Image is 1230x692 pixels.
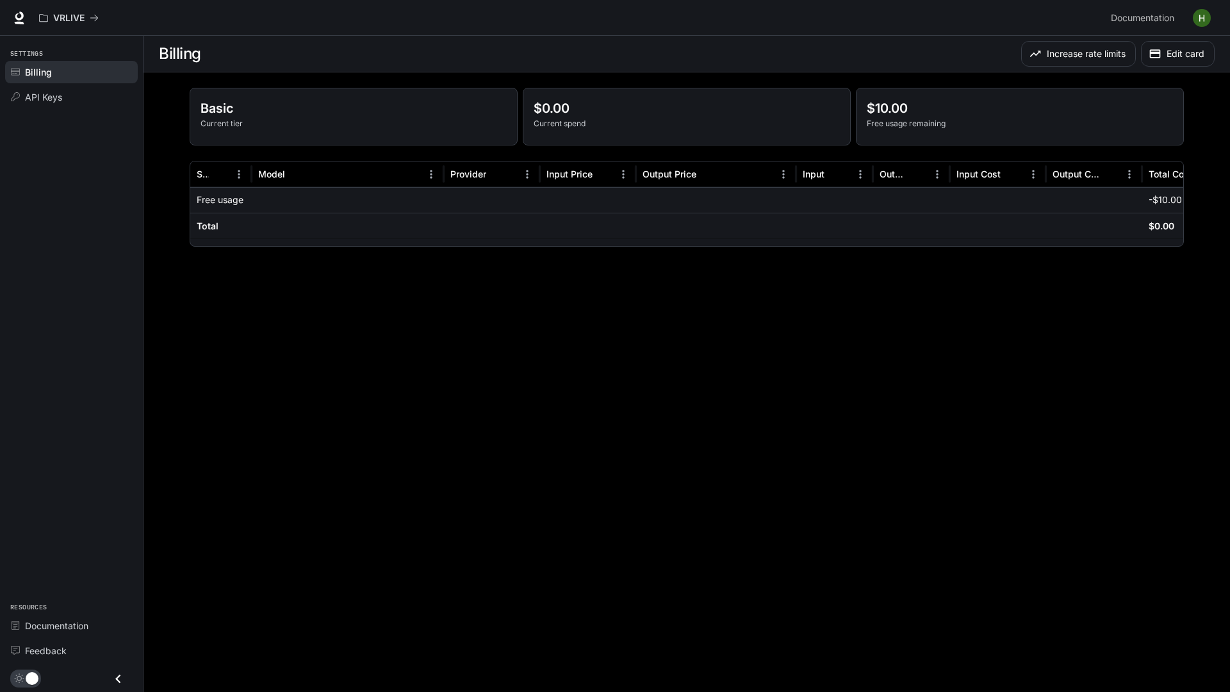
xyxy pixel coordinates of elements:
p: $10.00 [867,99,1173,118]
p: Free usage remaining [867,118,1173,129]
button: Menu [1024,165,1043,184]
button: Sort [908,165,928,184]
div: Total Cost [1149,169,1192,179]
span: Dark mode toggle [26,671,38,685]
p: Current spend [534,118,840,129]
button: Menu [614,165,633,184]
button: User avatar [1189,5,1215,31]
div: Output [880,169,907,179]
button: Sort [1002,165,1021,184]
a: Billing [5,61,138,83]
h6: $0.00 [1149,220,1174,233]
h1: Billing [159,41,201,67]
button: Menu [422,165,441,184]
p: $0.00 [534,99,840,118]
p: Free usage [197,194,243,206]
button: Menu [928,165,947,184]
button: Sort [698,165,717,184]
p: VRLIVE [53,13,85,24]
h6: Total [197,220,218,233]
a: Documentation [1106,5,1184,31]
button: Sort [210,165,229,184]
span: API Keys [25,90,62,104]
span: Documentation [25,619,88,632]
p: -$10.00 [1149,194,1182,206]
div: Input Cost [956,169,1001,179]
button: Sort [1101,165,1120,184]
button: Edit card [1141,41,1215,67]
a: Documentation [5,614,138,637]
div: Service [197,169,209,179]
button: Menu [229,165,249,184]
div: Output Price [643,169,696,179]
span: Feedback [25,644,67,657]
button: Close drawer [104,666,133,692]
button: All workspaces [33,5,104,31]
p: Current tier [201,118,507,129]
button: Menu [1120,165,1139,184]
button: Sort [594,165,613,184]
button: Sort [488,165,507,184]
button: Sort [826,165,845,184]
button: Menu [518,165,537,184]
div: Provider [450,169,486,179]
span: Billing [25,65,52,79]
p: Basic [201,99,507,118]
div: Input [803,169,824,179]
div: Model [258,169,285,179]
button: Increase rate limits [1021,41,1136,67]
div: Input Price [546,169,593,179]
div: Output Cost [1053,169,1099,179]
button: Menu [774,165,793,184]
a: Feedback [5,639,138,662]
a: API Keys [5,86,138,108]
span: Documentation [1111,10,1174,26]
button: Menu [851,165,870,184]
img: User avatar [1193,9,1211,27]
button: Sort [286,165,306,184]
